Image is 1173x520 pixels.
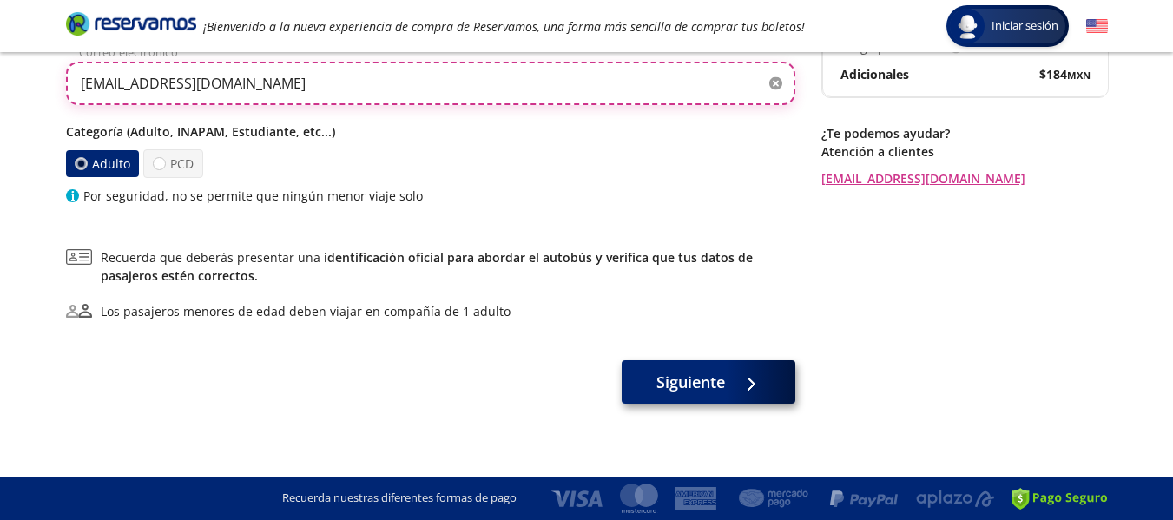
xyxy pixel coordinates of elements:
[66,122,795,141] p: Categoría (Adulto, INAPAM, Estudiante, etc...)
[66,10,196,42] a: Brand Logo
[203,18,805,35] em: ¡Bienvenido a la nueva experiencia de compra de Reservamos, una forma más sencilla de comprar tus...
[101,248,795,285] span: Recuerda que deberás presentar una
[143,149,203,178] label: PCD
[65,150,138,177] label: Adulto
[101,249,753,284] a: identificación oficial para abordar el autobús y verifica que tus datos de pasajeros estén correc...
[66,62,795,105] input: Correo electrónico
[1086,16,1108,37] button: English
[821,142,1108,161] p: Atención a clientes
[83,187,423,205] p: Por seguridad, no se permite que ningún menor viaje solo
[821,124,1108,142] p: ¿Te podemos ayudar?
[985,17,1065,35] span: Iniciar sesión
[1067,69,1091,82] small: MXN
[840,65,909,83] p: Adicionales
[66,10,196,36] i: Brand Logo
[622,360,795,404] button: Siguiente
[101,302,511,320] div: Los pasajeros menores de edad deben viajar en compañía de 1 adulto
[821,169,1108,188] a: [EMAIL_ADDRESS][DOMAIN_NAME]
[282,490,517,507] p: Recuerda nuestras diferentes formas de pago
[1039,65,1091,83] span: $ 184
[656,371,725,394] span: Siguiente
